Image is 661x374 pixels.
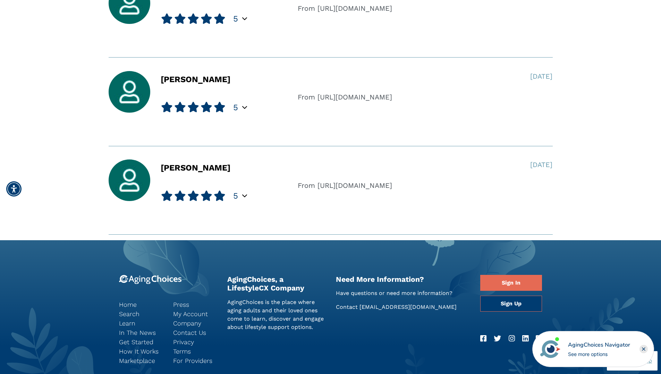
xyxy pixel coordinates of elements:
[480,333,486,344] a: Facebook
[109,159,150,201] img: user_avatar.jpg
[173,328,217,337] a: Contact Us
[480,296,542,312] a: Sign Up
[119,309,163,319] a: Search
[173,347,217,356] a: Terms
[242,15,247,23] div: Popover trigger
[359,304,457,310] a: [EMAIL_ADDRESS][DOMAIN_NAME]
[539,337,562,361] img: avatar
[173,319,217,328] a: Company
[509,333,515,344] a: Instagram
[233,102,238,113] span: 5
[173,300,217,309] a: Press
[530,159,552,170] div: [DATE]
[530,71,552,81] div: [DATE]
[298,3,552,14] div: From [URL][DOMAIN_NAME]
[6,181,22,197] div: Accessibility Menu
[227,275,325,292] h2: AgingChoices, a LifestyleCX Company
[536,333,542,344] a: RSS Feed
[119,275,182,284] img: 9-logo.svg
[568,350,630,358] div: See more options
[336,275,470,284] h2: Need More Information?
[233,191,238,201] span: 5
[480,275,542,291] a: Sign In
[242,103,247,112] div: Popover trigger
[119,300,163,309] a: Home
[298,180,552,191] div: From [URL][DOMAIN_NAME]
[494,333,501,344] a: Twitter
[336,303,470,311] p: Contact
[173,356,217,365] a: For Providers
[119,328,163,337] a: In The News
[522,333,528,344] a: LinkedIn
[109,71,150,113] img: user_avatar.jpg
[119,337,163,347] a: Get Started
[227,298,325,331] p: AgingChoices is the place where aging adults and their loved ones come to learn, discover and eng...
[242,192,247,200] div: Popover trigger
[173,309,217,319] a: My Account
[119,356,163,365] a: Marketplace
[161,164,230,201] div: [PERSON_NAME]
[568,341,630,349] div: AgingChoices Navigator
[119,347,163,356] a: How It Works
[173,337,217,347] a: Privacy
[161,75,230,113] div: [PERSON_NAME]
[119,319,163,328] a: Learn
[336,289,470,297] p: Have questions or need more information?
[233,14,238,24] span: 5
[639,345,648,353] div: Close
[298,92,552,102] div: From [URL][DOMAIN_NAME]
